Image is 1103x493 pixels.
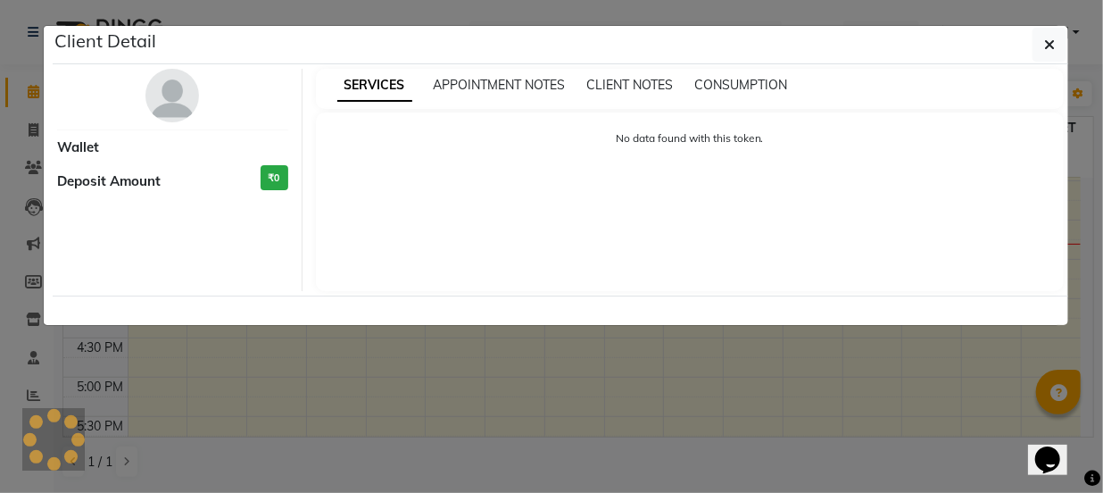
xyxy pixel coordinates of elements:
span: Deposit Amount [57,171,161,192]
span: CLIENT NOTES [587,77,674,93]
span: Wallet [57,138,99,158]
h3: ₹0 [261,165,288,191]
img: avatar [145,69,199,122]
p: No data found with this token. [334,130,1047,146]
span: SERVICES [337,70,412,102]
iframe: chat widget [1028,422,1085,475]
span: APPOINTMENT NOTES [434,77,566,93]
span: CONSUMPTION [695,77,788,93]
h5: Client Detail [54,28,156,54]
